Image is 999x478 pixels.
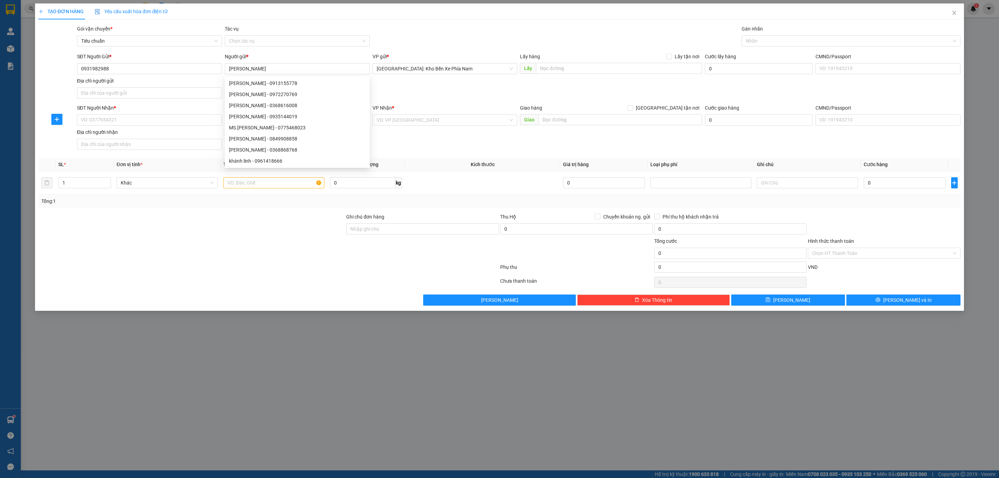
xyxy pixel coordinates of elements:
[3,10,133,18] strong: BIÊN NHẬN VẬN CHUYỂN BẢO AN EXPRESS
[766,297,770,303] span: save
[225,26,239,32] label: Tác vụ
[642,296,672,304] span: Xóa Thông tin
[360,117,366,123] span: user-add
[864,162,888,167] span: Cước hàng
[808,238,854,244] label: Hình thức thanh toán
[346,223,499,234] input: Ghi chú đơn hàng
[742,26,763,32] label: Gán nhãn
[121,178,214,188] span: Khác
[225,53,370,60] div: Người gửi
[39,9,43,14] span: plus
[600,213,653,221] span: Chuyển khoản ng. gửi
[648,158,754,171] th: Loại phụ phí
[951,177,958,188] button: plus
[39,9,84,14] span: TẠO ĐƠN HÀNG
[95,9,100,15] img: icon
[77,139,222,150] input: Địa chỉ của người nhận
[520,114,538,125] span: Giao
[481,296,518,304] span: [PERSON_NAME]
[499,277,654,289] div: Chưa thanh toán
[95,9,168,14] span: Yêu cầu xuất hóa đơn điện tử
[223,162,246,167] span: Tên hàng
[773,296,810,304] span: [PERSON_NAME]
[500,214,516,220] span: Thu Hộ
[951,180,957,186] span: plus
[17,19,120,31] strong: (Công Ty TNHH Chuyển Phát Nhanh Bảo An - MST: 0109597835)
[225,104,370,112] div: Người nhận
[808,264,818,270] span: VND
[705,54,736,59] label: Cước lấy hàng
[77,128,222,136] div: Địa chỉ người nhận
[41,177,52,188] button: delete
[77,104,222,112] div: SĐT Người Nhận
[7,33,131,59] span: CSKH:
[346,214,384,220] label: Ghi chú đơn hàng
[395,177,402,188] span: kg
[373,105,392,111] span: VP Nhận
[731,295,845,306] button: save[PERSON_NAME]
[945,3,964,23] button: Close
[51,114,62,125] button: plus
[77,77,222,85] div: Địa chỉ người gửi
[499,263,654,275] div: Phụ thu
[354,162,378,167] span: Định lượng
[423,295,576,306] button: [PERSON_NAME]
[520,54,540,59] span: Lấy hàng
[705,63,813,74] input: Cước lấy hàng
[563,177,645,188] input: 0
[223,177,325,188] input: VD: Bàn, Ghế
[58,162,64,167] span: SL
[38,33,131,59] span: [PHONE_NUMBER] (7h - 21h)
[52,117,62,122] span: plus
[471,162,495,167] span: Kích thước
[951,10,957,16] span: close
[520,105,542,111] span: Giao hàng
[816,104,960,112] div: CMND/Passport
[634,297,639,303] span: delete
[538,114,702,125] input: Dọc đường
[816,53,960,60] div: CMND/Passport
[705,114,813,126] input: Cước giao hàng
[373,53,518,60] div: VP gửi
[81,36,218,46] span: Tiêu chuẩn
[563,162,589,167] span: Giá trị hàng
[654,238,677,244] span: Tổng cước
[41,197,385,205] div: Tổng: 1
[672,53,702,60] span: Lấy tận nơi
[883,296,932,304] span: [PERSON_NAME] và In
[77,87,222,99] input: Địa chỉ của người gửi
[117,162,143,167] span: Đơn vị tính
[846,295,960,306] button: printer[PERSON_NAME] và In
[77,53,222,60] div: SĐT Người Gửi
[520,63,536,74] span: Lấy
[633,104,702,112] span: [GEOGRAPHIC_DATA] tận nơi
[757,177,858,188] input: Ghi Chú
[536,63,702,74] input: Dọc đường
[77,26,112,32] span: Gói vận chuyển
[876,297,880,303] span: printer
[754,158,861,171] th: Ghi chú
[577,295,730,306] button: deleteXóa Thông tin
[705,105,739,111] label: Cước giao hàng
[660,213,721,221] span: Phí thu hộ khách nhận trả
[377,63,513,74] span: Nha Trang: Kho Bến Xe Phía Nam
